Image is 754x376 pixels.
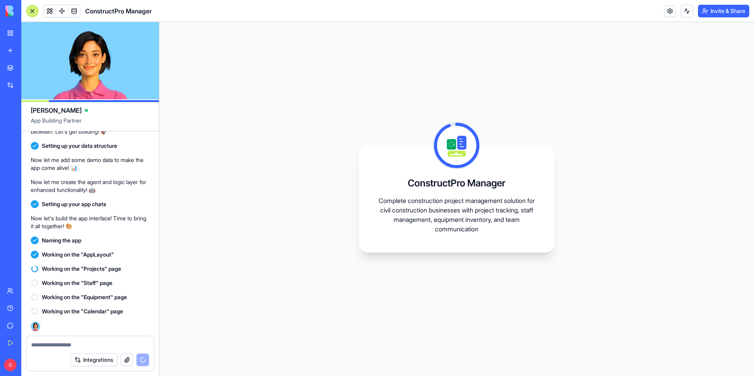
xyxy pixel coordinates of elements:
span: Working on the "Equipment" page [42,293,127,301]
p: Complete construction project management solution for civil construction businesses with project ... [378,196,536,234]
span: ConstructPro Manager [85,6,152,16]
span: App Building Partner [31,117,149,131]
p: Now let me add some demo data to make the app come alive! 📊 [31,156,149,172]
span: [PERSON_NAME] [31,106,82,115]
p: Now let me create the agent and logic layer for enhanced functionality! 🤖 [31,178,149,194]
h3: ConstructPro Manager [408,177,506,190]
span: Setting up your app chats [42,200,106,208]
span: Working on the "Calendar" page [42,307,123,315]
p: Now let's build the app interface! Time to bring it all together! 🎨 [31,214,149,230]
span: Naming the app [42,236,81,244]
span: Working on the "AppLayout" [42,251,114,259]
img: logo [6,6,54,17]
span: Working on the "Staff" page [42,279,112,287]
button: Invite & Share [698,5,749,17]
img: Ella_00000_wcx2te.png [31,322,40,331]
span: Working on the "Projects" page [42,265,121,273]
span: Setting up your data structure [42,142,117,150]
span: G [4,359,17,371]
button: Integrations [70,354,118,366]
